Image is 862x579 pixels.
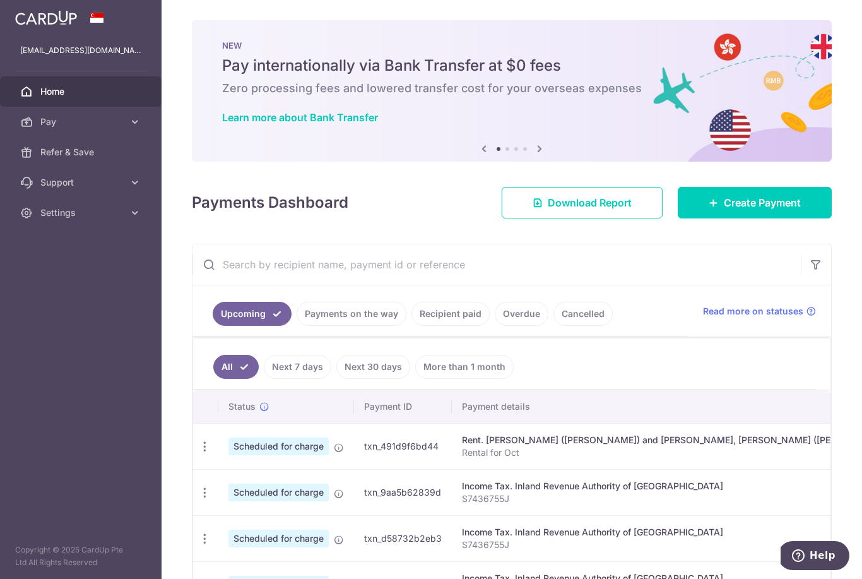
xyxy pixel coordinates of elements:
[703,305,803,318] span: Read more on statuses
[336,355,410,379] a: Next 30 days
[15,10,77,25] img: CardUp
[213,355,259,379] a: All
[20,44,141,57] p: [EMAIL_ADDRESS][DOMAIN_NAME]
[553,302,613,326] a: Cancelled
[228,530,329,547] span: Scheduled for charge
[354,469,452,515] td: txn_9aa5b62839d
[354,423,452,469] td: txn_491d9f6bd44
[40,116,124,128] span: Pay
[222,111,378,124] a: Learn more about Bank Transfer
[548,195,632,210] span: Download Report
[222,56,801,76] h5: Pay internationally via Bank Transfer at $0 fees
[192,244,801,285] input: Search by recipient name, payment id or reference
[228,484,329,501] span: Scheduled for charge
[678,187,832,218] a: Create Payment
[781,541,849,573] iframe: Opens a widget where you can find more information
[40,146,124,158] span: Refer & Save
[40,176,124,189] span: Support
[222,40,801,51] p: NEW
[40,85,124,98] span: Home
[228,438,329,455] span: Scheduled for charge
[192,20,832,162] img: Bank transfer banner
[495,302,548,326] a: Overdue
[724,195,801,210] span: Create Payment
[703,305,816,318] a: Read more on statuses
[40,206,124,219] span: Settings
[222,81,801,96] h6: Zero processing fees and lowered transfer cost for your overseas expenses
[297,302,406,326] a: Payments on the way
[192,191,348,214] h4: Payments Dashboard
[354,515,452,561] td: txn_d58732b2eb3
[228,400,256,413] span: Status
[264,355,331,379] a: Next 7 days
[354,390,452,423] th: Payment ID
[415,355,514,379] a: More than 1 month
[213,302,292,326] a: Upcoming
[411,302,490,326] a: Recipient paid
[502,187,663,218] a: Download Report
